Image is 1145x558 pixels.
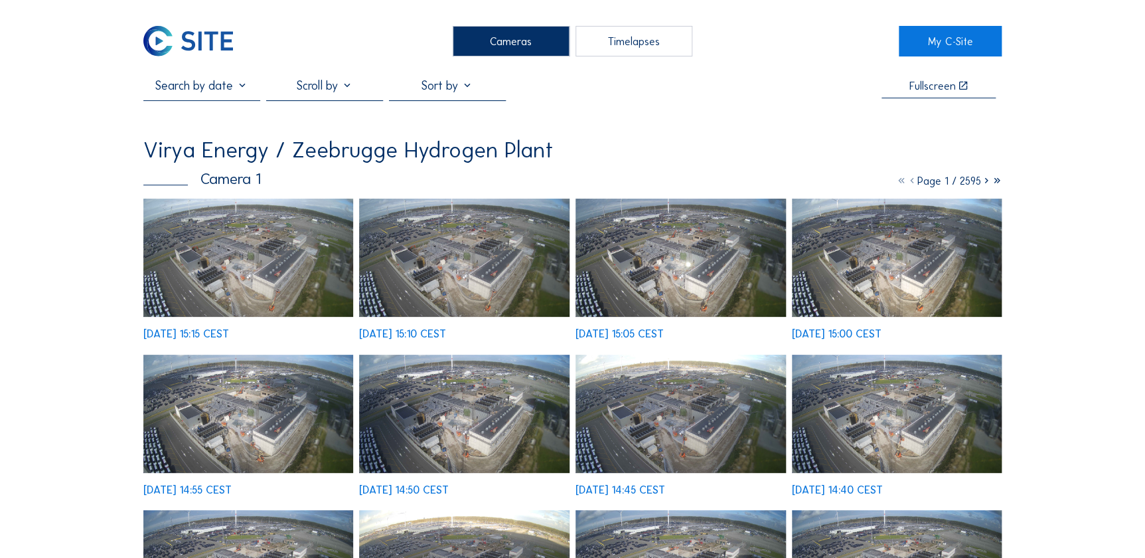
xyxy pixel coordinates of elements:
img: image_53681011 [143,355,354,473]
img: image_53680858 [359,355,570,473]
a: C-SITE Logo [143,26,246,56]
div: Cameras [453,26,570,56]
img: image_53681167 [792,199,1002,317]
div: Virya Energy / Zeebrugge Hydrogen Plant [143,139,554,161]
div: Timelapses [575,26,692,56]
div: Fullscreen [909,80,955,91]
div: [DATE] 15:15 CEST [143,328,229,339]
div: [DATE] 15:00 CEST [792,328,881,339]
div: [DATE] 14:55 CEST [143,484,232,495]
img: image_53681317 [575,199,786,317]
input: Search by date 󰅀 [143,78,260,93]
div: [DATE] 14:45 CEST [575,484,665,495]
div: [DATE] 15:05 CEST [575,328,664,339]
img: image_53680707 [575,355,786,473]
img: image_53680556 [792,355,1002,473]
div: [DATE] 14:40 CEST [792,484,883,495]
a: My C-Site [899,26,1002,56]
img: C-SITE Logo [143,26,233,56]
span: Page 1 / 2595 [917,174,980,187]
div: [DATE] 15:10 CEST [359,328,446,339]
div: Camera 1 [143,171,261,187]
img: image_53681503 [143,199,354,317]
div: [DATE] 14:50 CEST [359,484,449,495]
img: image_53681494 [359,199,570,317]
